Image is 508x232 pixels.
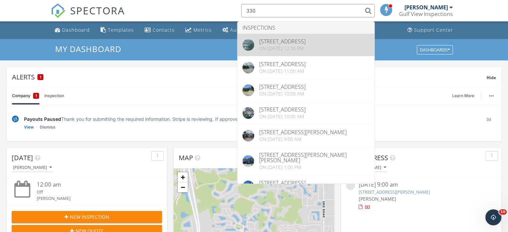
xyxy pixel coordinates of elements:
[259,61,306,67] div: [STREET_ADDRESS]
[40,75,41,79] span: 1
[44,87,64,104] a: Inspection
[489,95,494,96] img: ellipsis-632cfdd7c38ec3a7d453.svg
[259,180,306,186] div: [STREET_ADDRESS]
[242,181,254,192] img: 6127175%2Fcover_photos%2FuQYDfkpopENQethagcLv%2Foriginal.6127175-1707759189112
[259,107,306,112] div: [STREET_ADDRESS]
[179,153,193,162] span: Map
[237,102,374,124] a: [STREET_ADDRESS] On [DATE] 10:00 am
[405,24,456,36] a: Support Center
[481,115,496,131] div: 3d
[37,195,150,202] div: [PERSON_NAME]
[259,46,306,51] div: On [DATE] 12:30 pm
[259,91,306,96] div: On [DATE] 10:00 am
[37,189,150,195] div: Off
[414,27,453,33] div: Support Center
[62,27,90,33] div: Dashboard
[220,24,265,36] a: Automations (Basic)
[259,114,306,119] div: On [DATE] 10:00 am
[70,3,125,17] span: SPECTORA
[259,165,369,170] div: On [DATE] 1:00 pm
[51,9,125,23] a: SPECTORA
[242,62,254,73] img: 9331393%2Fcover_photos%2FlblG5XBm3dCAxCOQ9GFc%2Foriginal.jpg
[98,24,137,36] a: Templates
[193,27,212,33] div: Metrics
[358,181,484,189] div: [DATE] 9:00 am
[242,84,254,96] img: 9052462%2Fcover_photos%2FZVJ3bcdlakKoGZ6yXDEf%2Foriginal.jpg
[37,181,150,189] div: 12:00 am
[242,155,254,167] img: 6158495%2Fcover_photos%2FnTnDmQJIa1vaGckoFF5R%2Foriginal.6158495-1708365913508
[51,3,65,18] img: The Best Home Inspection Software - Spectora
[12,115,19,123] img: under-review-2fe708636b114a7f4b8d.svg
[485,209,501,225] iframe: Intercom live chat
[12,163,53,172] button: [PERSON_NAME]
[153,27,175,33] div: Contacts
[55,43,121,54] span: My Dashboard
[499,209,507,215] span: 10
[52,24,93,36] a: Dashboard
[237,175,374,198] a: [STREET_ADDRESS]
[259,39,306,44] div: [STREET_ADDRESS]
[40,124,55,131] a: Dismiss
[259,137,347,142] div: On [DATE] 9:00 am
[24,116,61,122] span: Payouts Paused
[346,181,355,190] img: streetview
[237,79,374,101] a: [STREET_ADDRESS] On [DATE] 10:00 am
[487,75,496,80] span: Hide
[12,153,33,162] span: [DATE]
[142,24,177,36] a: Contacts
[24,115,476,123] div: Thank you for submitting the required information. Stripe is reviewing. If approved, payouts shou...
[404,4,448,11] div: [PERSON_NAME]
[242,130,254,142] img: 7824996%2Fcover_photos%2FiDardCg6YvDLGDzAo7p0%2Foriginal.7824996-1733928144807
[259,152,369,163] div: [STREET_ADDRESS][PERSON_NAME][PERSON_NAME]
[399,11,453,17] div: Gulf View Inspections
[13,165,52,170] div: [PERSON_NAME]
[178,182,188,192] a: Zoom out
[24,124,34,131] a: View
[358,189,430,195] a: [STREET_ADDRESS][PERSON_NAME]
[420,47,450,52] div: Dashboards
[346,181,496,210] a: [DATE] 9:00 am [STREET_ADDRESS][PERSON_NAME] [PERSON_NAME]
[237,22,374,34] li: Inspections
[242,39,254,51] img: 9384053%2Fcover_photos%2Fknhfo61kCNG8wASNxrla%2Foriginal.jpg
[237,125,374,147] a: [STREET_ADDRESS][PERSON_NAME] On [DATE] 9:00 am
[417,45,453,54] button: Dashboards
[178,172,188,182] a: Zoom in
[259,130,347,135] div: [STREET_ADDRESS][PERSON_NAME]
[241,4,375,17] input: Search everything...
[242,107,254,119] img: 7827080%2Fcover_photos%2FMpFS2pXHEygn1BYqMEcO%2Foriginal.7827080-1734102002432
[237,147,374,175] a: [STREET_ADDRESS][PERSON_NAME][PERSON_NAME] On [DATE] 1:00 pm
[183,24,214,36] a: Metrics
[237,34,374,56] a: [STREET_ADDRESS] On [DATE] 12:30 pm
[12,72,487,81] div: Alerts
[108,27,134,33] div: Templates
[35,92,37,99] span: 1
[259,84,306,89] div: [STREET_ADDRESS]
[358,196,396,202] span: [PERSON_NAME]
[70,213,109,220] span: New Inspection
[12,87,39,104] a: Company
[230,27,262,33] div: Automations
[237,56,374,79] a: [STREET_ADDRESS] On [DATE] 11:00 am
[12,211,162,223] button: New Inspection
[452,92,478,99] a: Learn More
[259,68,306,74] div: On [DATE] 11:00 am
